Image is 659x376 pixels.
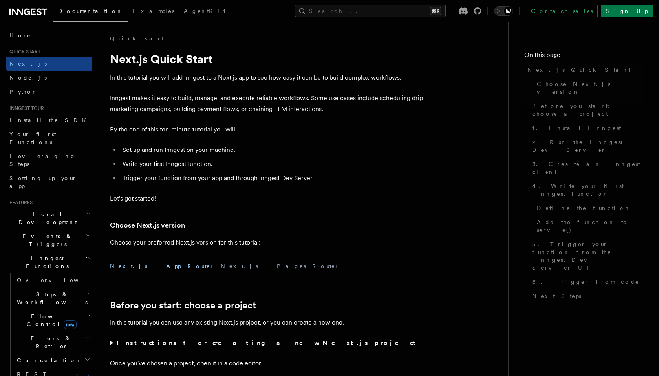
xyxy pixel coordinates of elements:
[527,66,630,74] span: Next.js Quick Start
[532,102,643,118] span: Before you start: choose a project
[6,171,92,193] a: Setting up your app
[14,353,92,367] button: Cancellation
[120,159,424,170] li: Write your first Inngest function.
[110,358,424,369] p: Once you've chosen a project, open it in a code editor.
[532,278,639,286] span: 6. Trigger from code
[6,113,92,127] a: Install the SDK
[110,124,424,135] p: By the end of this ten-minute tutorial you will:
[524,63,643,77] a: Next.js Quick Start
[6,207,92,229] button: Local Development
[110,220,185,231] a: Choose Next.js version
[601,5,653,17] a: Sign Up
[9,131,56,145] span: Your first Functions
[17,277,98,283] span: Overview
[184,8,225,14] span: AgentKit
[179,2,230,21] a: AgentKit
[529,99,643,121] a: Before you start: choose a project
[110,93,424,115] p: Inngest makes it easy to build, manage, and execute reliable workflows. Some use cases include sc...
[295,5,446,17] button: Search...⌘K
[221,257,339,275] button: Next.js - Pages Router
[534,215,643,237] a: Add the function to serve()
[529,237,643,275] a: 5. Trigger your function from the Inngest Dev Server UI
[534,201,643,215] a: Define the function
[110,237,424,248] p: Choose your preferred Next.js version for this tutorial:
[6,149,92,171] a: Leveraging Steps
[6,105,44,111] span: Inngest tour
[110,300,256,311] a: Before you start: choose a project
[529,179,643,201] a: 4. Write your first Inngest function
[532,292,581,300] span: Next Steps
[14,331,92,353] button: Errors & Retries
[110,338,424,349] summary: Instructions for creating a new Next.js project
[132,8,174,14] span: Examples
[14,356,82,364] span: Cancellation
[117,339,419,347] strong: Instructions for creating a new Next.js project
[6,210,86,226] span: Local Development
[430,7,441,15] kbd: ⌘K
[110,52,424,66] h1: Next.js Quick Start
[14,287,92,309] button: Steps & Workflows
[6,254,85,270] span: Inngest Functions
[110,257,214,275] button: Next.js - App Router
[529,157,643,179] a: 3. Create an Inngest client
[529,121,643,135] a: 1. Install Inngest
[6,127,92,149] a: Your first Functions
[532,124,621,132] span: 1. Install Inngest
[6,229,92,251] button: Events & Triggers
[537,218,643,234] span: Add the function to serve()
[14,309,92,331] button: Flow Controlnew
[6,232,86,248] span: Events & Triggers
[534,77,643,99] a: Choose Next.js version
[120,144,424,155] li: Set up and run Inngest on your machine.
[526,5,598,17] a: Contact sales
[6,49,40,55] span: Quick start
[6,199,33,206] span: Features
[9,75,47,81] span: Node.js
[14,334,85,350] span: Errors & Retries
[9,175,77,189] span: Setting up your app
[14,290,88,306] span: Steps & Workflows
[14,312,86,328] span: Flow Control
[6,71,92,85] a: Node.js
[128,2,179,21] a: Examples
[110,72,424,83] p: In this tutorial you will add Inngest to a Next.js app to see how easy it can be to build complex...
[53,2,128,22] a: Documentation
[529,289,643,303] a: Next Steps
[537,80,643,96] span: Choose Next.js version
[532,240,643,272] span: 5. Trigger your function from the Inngest Dev Server UI
[110,193,424,204] p: Let's get started!
[64,320,77,329] span: new
[58,8,123,14] span: Documentation
[532,138,643,154] span: 2. Run the Inngest Dev Server
[9,153,76,167] span: Leveraging Steps
[9,89,38,95] span: Python
[494,6,513,16] button: Toggle dark mode
[9,60,47,67] span: Next.js
[524,50,643,63] h4: On this page
[9,31,31,39] span: Home
[14,273,92,287] a: Overview
[6,28,92,42] a: Home
[6,251,92,273] button: Inngest Functions
[6,57,92,71] a: Next.js
[120,173,424,184] li: Trigger your function from your app and through Inngest Dev Server.
[6,85,92,99] a: Python
[9,117,91,123] span: Install the SDK
[529,135,643,157] a: 2. Run the Inngest Dev Server
[529,275,643,289] a: 6. Trigger from code
[532,182,643,198] span: 4. Write your first Inngest function
[110,35,163,42] a: Quick start
[537,204,631,212] span: Define the function
[110,317,424,328] p: In this tutorial you can use any existing Next.js project, or you can create a new one.
[532,160,643,176] span: 3. Create an Inngest client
